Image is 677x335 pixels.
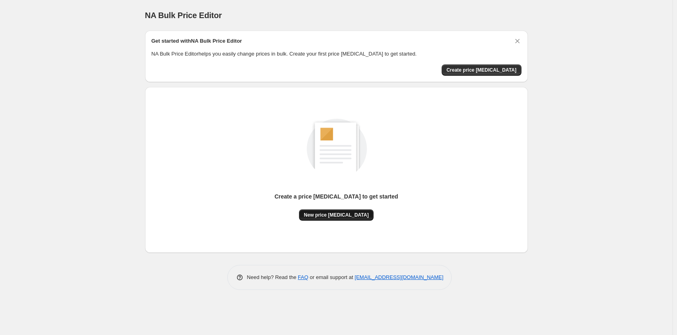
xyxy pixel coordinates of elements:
a: [EMAIL_ADDRESS][DOMAIN_NAME] [355,274,443,280]
span: NA Bulk Price Editor [145,11,222,20]
a: FAQ [298,274,308,280]
span: Create price [MEDICAL_DATA] [446,67,517,73]
span: or email support at [308,274,355,280]
p: NA Bulk Price Editor helps you easily change prices in bulk. Create your first price [MEDICAL_DAT... [152,50,521,58]
h2: Get started with NA Bulk Price Editor [152,37,242,45]
span: New price [MEDICAL_DATA] [304,212,369,218]
button: New price [MEDICAL_DATA] [299,209,374,221]
p: Create a price [MEDICAL_DATA] to get started [274,192,398,201]
button: Create price change job [442,64,521,76]
button: Dismiss card [513,37,521,45]
span: Need help? Read the [247,274,298,280]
